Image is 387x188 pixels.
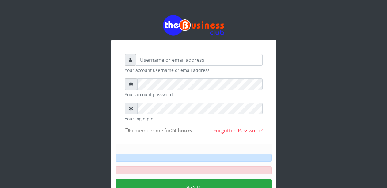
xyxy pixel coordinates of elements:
input: Username or email address [136,54,263,66]
small: Your login pin [125,116,263,122]
input: Remember me for24 hours [125,128,129,132]
b: 24 hours [171,127,192,134]
label: Remember me for [125,127,192,134]
small: Your account username or email address [125,67,263,73]
small: Your account password [125,91,263,98]
a: Forgotten Password? [214,127,263,134]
